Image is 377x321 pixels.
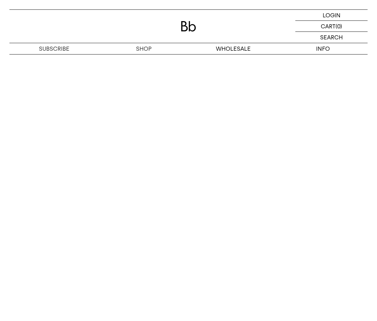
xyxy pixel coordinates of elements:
[336,21,342,32] p: (0)
[321,21,336,32] p: CART
[320,32,343,43] p: SEARCH
[181,21,196,32] img: 로고
[9,43,99,54] a: SUBSCRIBE
[323,10,341,20] p: LOGIN
[295,10,368,21] a: LOGIN
[188,43,278,54] p: WHOLESALE
[99,43,188,54] a: SHOP
[278,43,368,54] p: INFO
[295,21,368,32] a: CART (0)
